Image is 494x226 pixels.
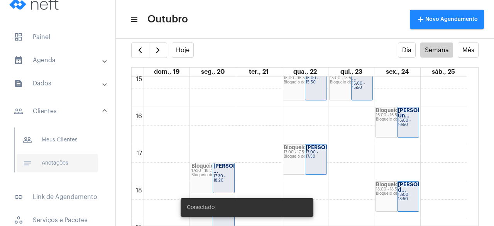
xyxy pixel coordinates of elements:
[149,42,167,58] button: Próximo Semana
[131,42,149,58] button: Semana Anterior
[284,80,326,85] div: Bloqueio de agenda
[376,182,398,187] strong: Bloqueio
[135,76,144,83] div: 15
[430,68,457,76] a: 25 de outubro de 2025
[17,131,98,149] span: Meus Clientes
[384,68,410,76] a: 24 de outubro de 2025
[247,68,270,76] a: 21 de outubro de 2025
[14,56,103,65] mat-panel-title: Agenda
[420,42,453,58] button: Semana
[152,68,181,76] a: 19 de outubro de 2025
[284,76,326,80] div: 15:00 - 15:50
[14,216,23,225] span: sidenav icon
[292,68,318,76] a: 22 de outubro de 2025
[416,15,425,24] mat-icon: add
[376,117,418,122] div: Bloqueio de agenda
[5,74,115,93] mat-expansion-panel-header: sidenav iconDados
[23,158,32,168] mat-icon: sidenav icon
[187,204,215,211] span: Conectado
[213,163,257,174] strong: [PERSON_NAME] ...
[191,173,234,177] div: Bloqueio de agenda
[458,42,479,58] button: Mês
[135,150,144,157] div: 17
[416,17,478,22] span: Novo Agendamento
[306,145,349,150] strong: [PERSON_NAME]
[17,154,98,172] span: Anotações
[352,82,372,90] div: 15:00 - 15:50
[5,99,115,124] mat-expansion-panel-header: sidenav iconClientes
[14,56,23,65] mat-icon: sidenav icon
[14,79,23,88] mat-icon: sidenav icon
[339,68,364,76] a: 23 de outubro de 2025
[191,169,234,173] div: 17:30 - 18:20
[14,32,23,42] span: sidenav icon
[330,76,372,80] div: 15:00 - 15:50
[14,192,23,202] mat-icon: sidenav icon
[410,10,484,29] button: Novo Agendamento
[14,107,23,116] mat-icon: sidenav icon
[398,182,441,192] strong: [PERSON_NAME] d...
[5,124,115,183] div: sidenav iconClientes
[172,42,194,58] button: Hoje
[8,188,108,206] span: Link de Agendamento
[213,174,234,183] div: 17:30 - 18:20
[376,192,418,196] div: Bloqueio de agenda
[191,163,214,168] strong: Bloqueio
[147,13,188,25] span: Outubro
[134,187,144,194] div: 18
[352,71,395,81] strong: [PERSON_NAME] ...
[23,135,32,144] mat-icon: sidenav icon
[398,42,416,58] button: Dia
[200,68,226,76] a: 20 de outubro de 2025
[130,15,137,24] mat-icon: sidenav icon
[398,193,418,201] div: 18:00 - 18:50
[14,107,103,116] mat-panel-title: Clientes
[376,113,418,117] div: 16:00 - 16:50
[376,108,398,113] strong: Bloqueio
[5,51,115,70] mat-expansion-panel-header: sidenav iconAgenda
[134,113,144,120] div: 16
[330,80,372,85] div: Bloqueio de agenda
[306,150,326,159] div: 17:00 - 17:50
[376,187,418,192] div: 18:00 - 18:50
[14,79,103,88] mat-panel-title: Dados
[398,119,418,127] div: 16:00 - 16:50
[284,155,326,159] div: Bloqueio de agenda
[284,145,306,150] strong: Bloqueio
[398,108,441,118] strong: [PERSON_NAME] Un...
[284,150,326,155] div: 17:00 - 17:50
[8,28,108,46] span: Painel
[306,76,326,85] div: 15:00 - 15:50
